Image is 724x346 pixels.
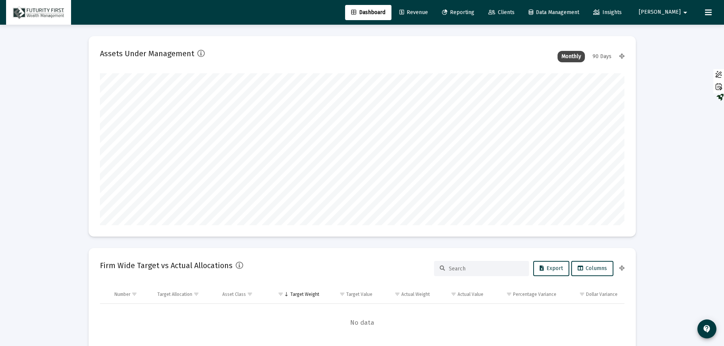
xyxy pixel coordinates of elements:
td: Column Target Allocation [152,285,217,303]
span: Show filter options for column 'Actual Weight' [394,291,400,297]
div: Asset Class [222,291,246,297]
a: Insights [587,5,628,20]
button: Export [533,261,569,276]
a: Data Management [523,5,585,20]
td: Column Dollar Variance [562,285,624,303]
td: Column Actual Weight [378,285,435,303]
td: Column Asset Class [217,285,268,303]
span: Show filter options for column 'Asset Class' [247,291,253,297]
div: Percentage Variance [513,291,556,297]
span: Show filter options for column 'Target Weight' [278,291,284,297]
a: Clients [482,5,521,20]
span: Show filter options for column 'Number' [131,291,137,297]
td: Column Actual Value [435,285,489,303]
span: Show filter options for column 'Target Value' [339,291,345,297]
a: Dashboard [345,5,391,20]
div: Data grid [100,285,624,342]
div: Dollar Variance [586,291,618,297]
div: Number [114,291,130,297]
a: Revenue [393,5,434,20]
span: Export [540,265,563,272]
span: Revenue [399,9,428,16]
td: Column Percentage Variance [489,285,562,303]
mat-icon: contact_support [702,324,711,333]
div: Target Value [346,291,372,297]
div: Target Weight [290,291,319,297]
span: Show filter options for column 'Target Allocation' [193,291,199,297]
span: Show filter options for column 'Actual Value' [451,291,456,297]
span: Insights [593,9,622,16]
div: Target Allocation [157,291,192,297]
span: Data Management [529,9,579,16]
a: Reporting [436,5,480,20]
span: Clients [488,9,515,16]
div: Actual Value [458,291,483,297]
span: Dashboard [351,9,385,16]
div: Monthly [558,51,585,62]
td: Column Number [109,285,152,303]
span: No data [100,319,624,327]
span: Reporting [442,9,474,16]
span: [PERSON_NAME] [639,9,681,16]
td: Column Target Weight [268,285,325,303]
mat-icon: arrow_drop_down [681,5,690,20]
td: Column Target Value [325,285,378,303]
h2: Firm Wide Target vs Actual Allocations [100,259,233,272]
input: Search [449,265,523,272]
button: Columns [571,261,613,276]
img: Dashboard [12,5,65,20]
span: Show filter options for column 'Percentage Variance' [506,291,512,297]
span: Show filter options for column 'Dollar Variance' [579,291,585,297]
div: 90 Days [589,51,615,62]
button: [PERSON_NAME] [630,5,699,20]
span: Columns [578,265,607,272]
h2: Assets Under Management [100,47,194,60]
div: Actual Weight [401,291,430,297]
